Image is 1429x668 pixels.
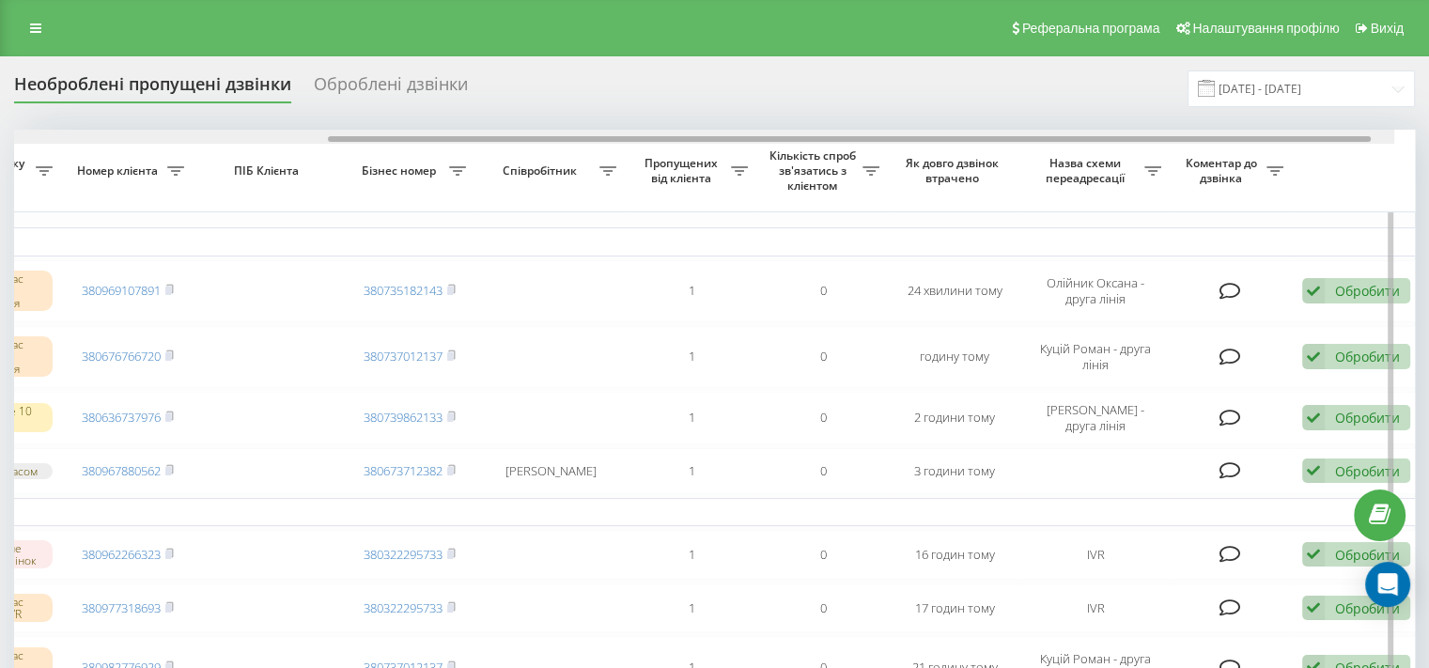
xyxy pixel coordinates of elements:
[1335,599,1400,617] div: Обробити
[353,163,449,179] span: Бізнес номер
[1335,348,1400,365] div: Обробити
[1030,156,1144,185] span: Назва схеми переадресації
[757,260,889,322] td: 0
[1020,530,1171,580] td: IVR
[889,583,1020,633] td: 17 годин тому
[82,409,161,426] a: 380636737976
[1371,21,1404,36] span: Вихід
[82,546,161,563] a: 380962266323
[364,599,443,616] a: 380322295733
[904,156,1005,185] span: Як довго дзвінок втрачено
[364,462,443,479] a: 380673712382
[364,409,443,426] a: 380739862133
[485,163,599,179] span: Співробітник
[757,326,889,388] td: 0
[635,156,731,185] span: Пропущених від клієнта
[1020,392,1171,444] td: [PERSON_NAME] - друга лінія
[757,448,889,494] td: 0
[1335,282,1400,300] div: Обробити
[1180,156,1266,185] span: Коментар до дзвінка
[1335,546,1400,564] div: Обробити
[1020,260,1171,322] td: Олійник Оксана - друга лінія
[1335,462,1400,480] div: Обробити
[364,546,443,563] a: 380322295733
[889,260,1020,322] td: 24 хвилини тому
[889,326,1020,388] td: годину тому
[757,583,889,633] td: 0
[626,260,757,322] td: 1
[1335,409,1400,427] div: Обробити
[14,74,291,103] div: Необроблені пропущені дзвінки
[757,392,889,444] td: 0
[757,530,889,580] td: 0
[82,348,161,365] a: 380676766720
[626,326,757,388] td: 1
[1022,21,1160,36] span: Реферальна програма
[475,448,626,494] td: [PERSON_NAME]
[1020,326,1171,388] td: Куцій Роман - друга лінія
[71,163,167,179] span: Номер клієнта
[1192,21,1339,36] span: Налаштування профілю
[626,392,757,444] td: 1
[82,599,161,616] a: 380977318693
[626,530,757,580] td: 1
[626,583,757,633] td: 1
[1365,562,1410,607] div: Open Intercom Messenger
[82,462,161,479] a: 380967880562
[210,163,328,179] span: ПІБ Клієнта
[889,448,1020,494] td: 3 години тому
[767,148,862,193] span: Кількість спроб зв'язатись з клієнтом
[889,392,1020,444] td: 2 години тому
[889,530,1020,580] td: 16 годин тому
[364,348,443,365] a: 380737012137
[82,282,161,299] a: 380969107891
[314,74,468,103] div: Оброблені дзвінки
[626,448,757,494] td: 1
[1020,583,1171,633] td: IVR
[364,282,443,299] a: 380735182143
